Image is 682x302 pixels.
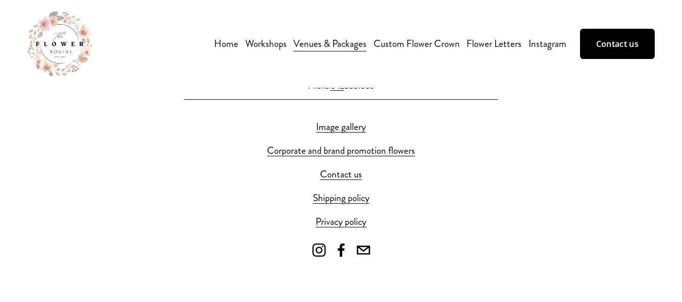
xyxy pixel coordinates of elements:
[27,12,92,76] img: The Flower Social
[312,243,326,257] a: instagram-unauth
[267,143,415,159] a: Corporate and brand promotion flowers
[245,36,287,52] span: Workshops
[374,35,460,53] a: Custom Flower Crown
[334,243,348,257] a: facebook-unauth
[316,119,366,135] a: Image gallery
[214,35,238,53] a: Home
[316,214,366,230] a: Privacy policy
[313,191,370,206] a: Shipping policy
[356,243,371,257] a: theflowersocial@outlook.com
[320,167,362,183] a: Contact us
[466,35,521,53] a: Flower Letters
[529,35,566,53] a: Instagram
[580,29,655,59] a: Contact us
[245,35,287,53] a: folder dropdown
[293,35,366,53] a: Venues & Packages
